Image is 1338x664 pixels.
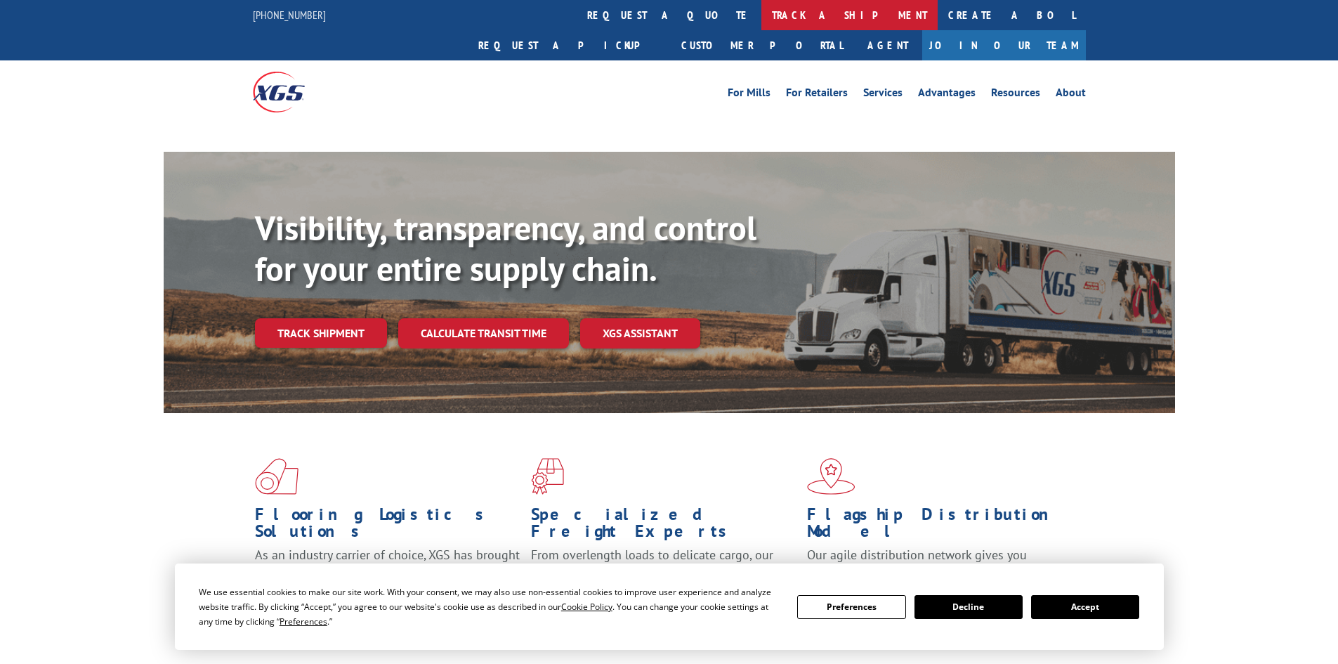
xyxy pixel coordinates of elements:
img: xgs-icon-focused-on-flooring-red [531,458,564,495]
h1: Flagship Distribution Model [807,506,1073,547]
a: Advantages [918,87,976,103]
div: We use essential cookies to make our site work. With your consent, we may also use non-essential ... [199,585,780,629]
a: Resources [991,87,1040,103]
a: XGS ASSISTANT [580,318,700,349]
span: Preferences [280,616,327,627]
a: About [1056,87,1086,103]
a: For Mills [728,87,770,103]
button: Accept [1031,595,1139,619]
a: Track shipment [255,318,387,348]
span: As an industry carrier of choice, XGS has brought innovation and dedication to flooring logistics... [255,547,520,597]
h1: Specialized Freight Experts [531,506,796,547]
a: Join Our Team [922,30,1086,60]
button: Preferences [797,595,905,619]
img: xgs-icon-total-supply-chain-intelligence-red [255,458,299,495]
span: Cookie Policy [561,601,612,613]
div: Cookie Consent Prompt [175,564,1164,650]
span: Our agile distribution network gives you nationwide inventory management on demand. [807,547,1065,580]
a: Calculate transit time [398,318,569,349]
a: [PHONE_NUMBER] [253,8,326,22]
h1: Flooring Logistics Solutions [255,506,520,547]
a: Customer Portal [671,30,853,60]
p: From overlength loads to delicate cargo, our experienced staff knows the best way to move your fr... [531,547,796,609]
a: For Retailers [786,87,848,103]
a: Request a pickup [468,30,671,60]
b: Visibility, transparency, and control for your entire supply chain. [255,206,756,290]
a: Services [863,87,903,103]
button: Decline [914,595,1023,619]
a: Agent [853,30,922,60]
img: xgs-icon-flagship-distribution-model-red [807,458,855,495]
